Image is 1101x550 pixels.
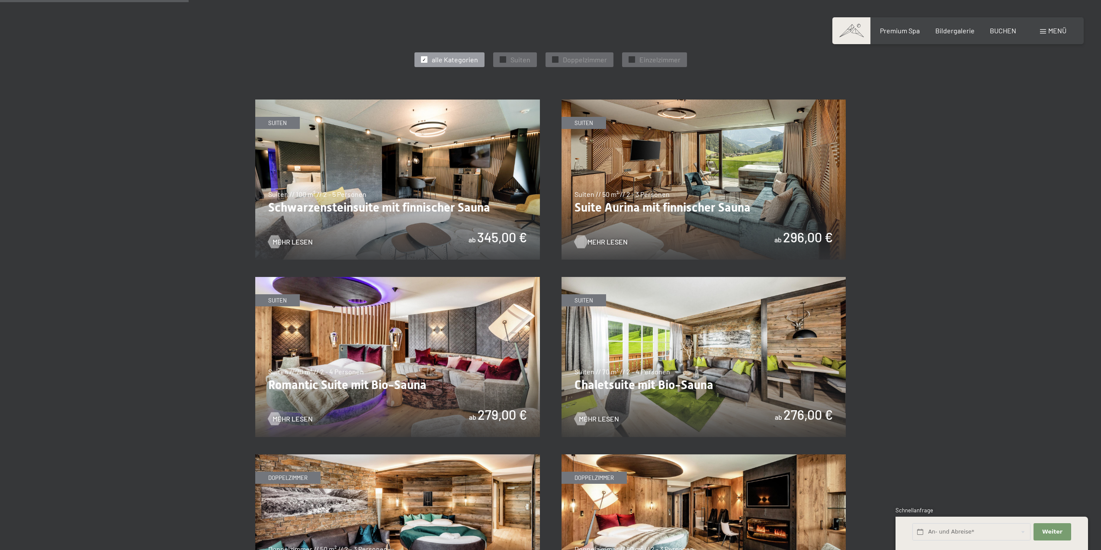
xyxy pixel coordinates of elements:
[501,57,504,63] span: ✓
[273,237,313,247] span: Mehr Lesen
[255,100,540,105] a: Schwarzensteinsuite mit finnischer Sauna
[562,277,846,437] img: Chaletsuite mit Bio-Sauna
[273,414,313,424] span: Mehr Lesen
[268,237,313,247] a: Mehr Lesen
[587,237,628,247] span: Mehr Lesen
[268,414,313,424] a: Mehr Lesen
[880,26,920,35] a: Premium Spa
[1034,523,1071,541] button: Weiter
[255,100,540,260] img: Schwarzensteinsuite mit finnischer Sauna
[553,57,557,63] span: ✓
[562,100,846,260] img: Suite Aurina mit finnischer Sauna
[562,277,846,283] a: Chaletsuite mit Bio-Sauna
[575,237,619,247] a: Mehr Lesen
[579,414,619,424] span: Mehr Lesen
[575,414,619,424] a: Mehr Lesen
[630,57,633,63] span: ✓
[422,57,426,63] span: ✓
[432,55,478,64] span: alle Kategorien
[562,455,846,460] a: Suite Deluxe mit Sauna
[639,55,681,64] span: Einzelzimmer
[255,277,540,437] img: Romantic Suite mit Bio-Sauna
[1048,26,1066,35] span: Menü
[563,55,607,64] span: Doppelzimmer
[990,26,1016,35] a: BUCHEN
[255,455,540,460] a: Nature Suite mit Sauna
[255,277,540,283] a: Romantic Suite mit Bio-Sauna
[510,55,530,64] span: Suiten
[896,507,933,514] span: Schnellanfrage
[562,100,846,105] a: Suite Aurina mit finnischer Sauna
[935,26,975,35] a: Bildergalerie
[1042,528,1062,536] span: Weiter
